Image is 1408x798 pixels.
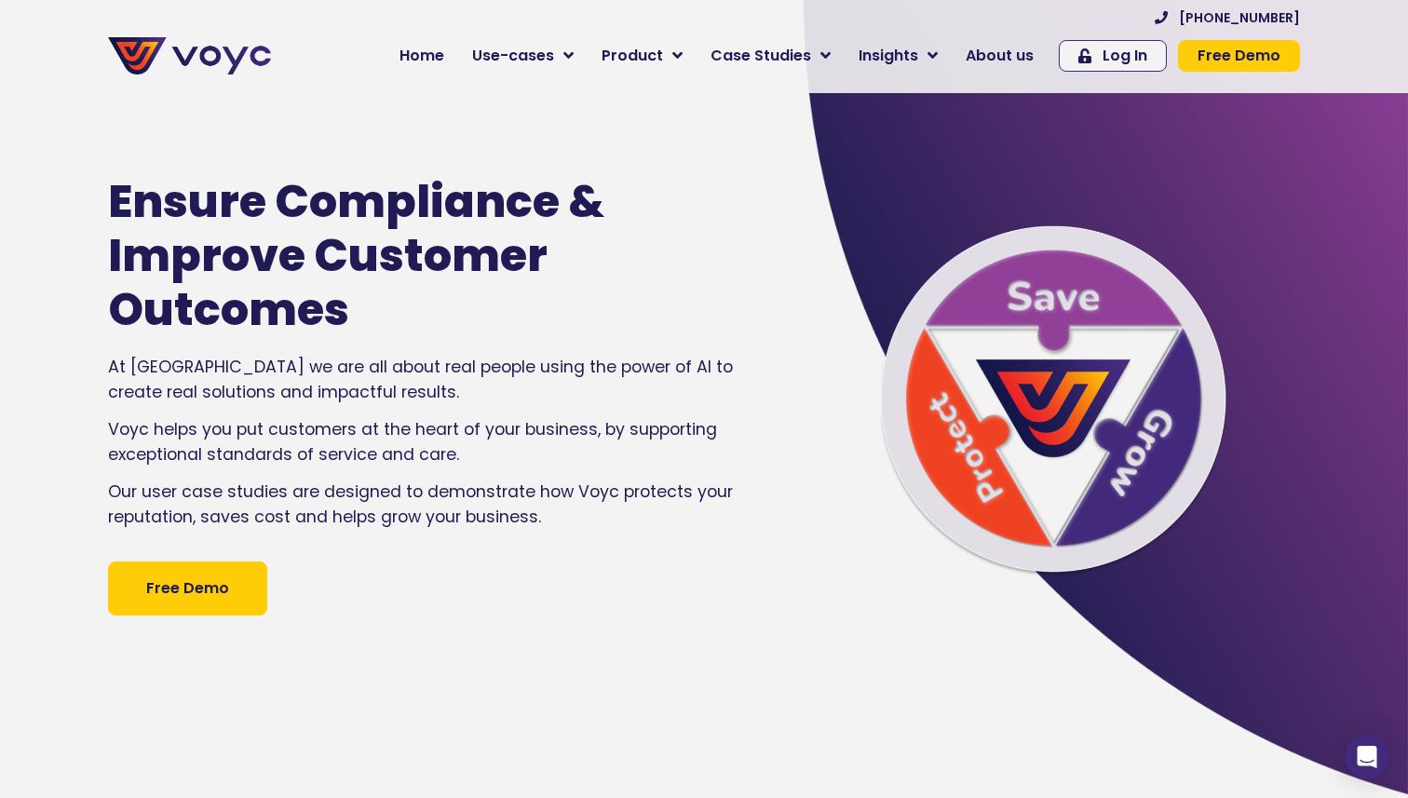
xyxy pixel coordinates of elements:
span: Log In [1103,48,1147,63]
a: Use-cases [458,37,588,74]
img: voyc-full-logo [108,37,271,74]
span: Free Demo [1198,48,1280,63]
a: Free Demo [108,561,267,615]
a: Product [588,37,697,74]
span: About us [966,45,1034,67]
p: Our user case studies are designed to demonstrate how Voyc protects your reputation, saves cost a... [108,480,745,529]
span: Case Studies [711,45,811,67]
a: Home [386,37,458,74]
a: Log In [1059,40,1167,72]
span: Free Demo [146,577,229,600]
h1: Ensure Compliance & Improve Customer Outcomes [108,175,689,336]
a: Case Studies [697,37,845,74]
span: [PHONE_NUMBER] [1179,11,1300,24]
a: [PHONE_NUMBER] [1155,11,1300,24]
a: About us [952,37,1048,74]
span: Insights [859,45,918,67]
div: Open Intercom Messenger [1345,735,1389,779]
a: Free Demo [1178,40,1300,72]
p: Voyc helps you put customers at the heart of your business, by supporting exceptional standards o... [108,417,745,467]
span: Product [602,45,663,67]
a: Insights [845,37,952,74]
p: At [GEOGRAPHIC_DATA] we are all about real people using the power of AI to create real solutions ... [108,355,745,404]
span: Use-cases [472,45,554,67]
span: Home [399,45,444,67]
